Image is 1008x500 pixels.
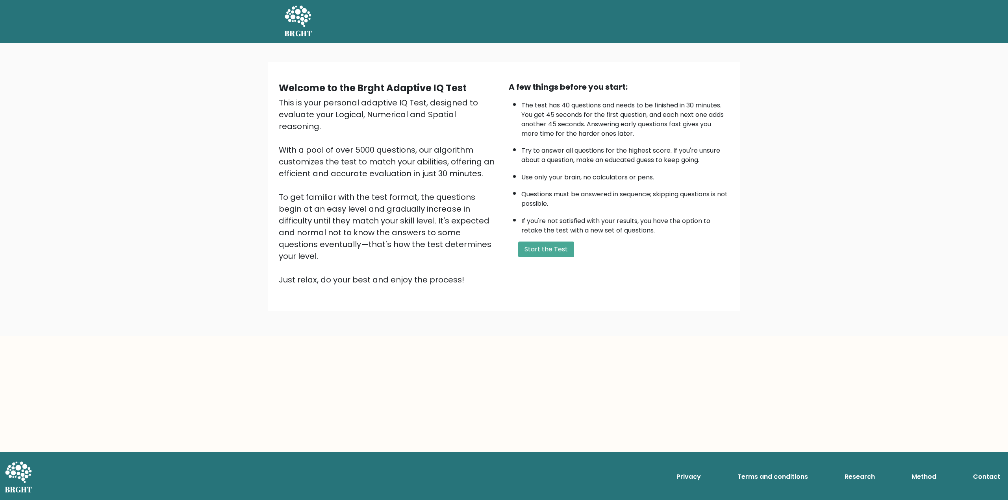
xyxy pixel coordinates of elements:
div: A few things before you start: [509,81,729,93]
li: Try to answer all questions for the highest score. If you're unsure about a question, make an edu... [521,142,729,165]
a: Privacy [673,469,704,485]
a: Research [841,469,878,485]
b: Welcome to the Brght Adaptive IQ Test [279,81,467,94]
div: This is your personal adaptive IQ Test, designed to evaluate your Logical, Numerical and Spatial ... [279,97,499,286]
a: BRGHT [284,3,313,40]
li: If you're not satisfied with your results, you have the option to retake the test with a new set ... [521,212,729,235]
li: The test has 40 questions and needs to be finished in 30 minutes. You get 45 seconds for the firs... [521,97,729,138]
a: Method [908,469,939,485]
h5: BRGHT [284,29,313,38]
li: Use only your brain, no calculators or pens. [521,169,729,182]
a: Terms and conditions [734,469,811,485]
a: Contact [970,469,1003,485]
button: Start the Test [518,242,574,257]
li: Questions must be answered in sequence; skipping questions is not possible. [521,186,729,208]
